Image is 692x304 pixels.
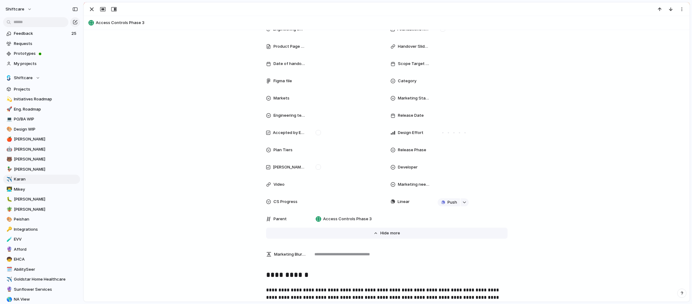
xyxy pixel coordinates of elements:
[3,265,80,274] div: 🗓️AbilitySeer
[3,195,80,204] a: 🐛[PERSON_NAME]
[6,126,12,132] button: 🎨
[14,236,78,242] span: EVV
[447,199,457,205] span: Push
[398,95,430,101] span: Marketing Status
[398,130,423,136] span: Design Effort
[6,276,11,283] div: ✈️
[273,181,285,188] span: Video
[3,165,80,174] a: 🦆[PERSON_NAME]
[3,135,80,144] a: 🍎[PERSON_NAME]
[3,95,80,104] div: 💫Initiatives Roadmap
[3,225,80,234] a: 🔑Integrations
[6,256,12,262] button: 🧒
[6,286,11,293] div: 🔮
[14,116,78,122] span: PO/BA WIP
[6,296,12,302] button: 🌎
[6,226,12,233] button: 🔑
[14,30,70,37] span: Feedback
[14,176,78,182] span: Karan
[14,156,78,162] span: [PERSON_NAME]
[273,61,306,67] span: Date of handover
[398,199,410,205] span: Linear
[6,6,24,12] span: shiftcare
[14,226,78,233] span: Integrations
[273,130,306,136] span: Accepted by Engineering
[3,73,80,83] button: Shiftcare
[3,115,80,124] a: 💻PO/BA WIP
[3,295,80,304] a: 🌎NA View
[3,49,80,58] a: Prototypes
[6,176,11,183] div: ✈️
[273,78,292,84] span: Figma file
[14,136,78,142] span: [PERSON_NAME]
[6,186,11,193] div: 👨‍💻
[14,246,78,253] span: Afford
[3,215,80,224] a: 🎨Peishan
[274,251,306,257] span: Marketing Blurb (15-20 Words)
[398,112,424,119] span: Release Date
[14,61,78,67] span: My projects
[6,176,12,182] button: ✈️
[3,185,80,194] a: 👨‍💻Mikey
[273,147,293,153] span: Plan Tiers
[3,125,80,134] a: 🎨Design WIP
[6,146,11,153] div: 🤖
[6,146,12,152] button: 🤖
[6,226,11,233] div: 🔑
[273,112,306,119] span: Engineering team
[6,136,11,143] div: 🍎
[6,166,11,173] div: 🦆
[6,186,12,193] button: 👨‍💻
[323,216,372,222] span: Access Controls Phase 3
[398,181,430,188] span: Marketing needed
[390,230,400,236] span: more
[398,61,430,67] span: Scope Target Date
[3,105,80,114] div: 🚀Eng. Roadmap
[3,255,80,264] a: 🧒EHCA
[3,245,80,254] div: 🔮Afford
[14,106,78,112] span: Eng. Roadmap
[3,155,80,164] div: 🐻[PERSON_NAME]
[6,246,12,253] button: 🔮
[14,296,78,302] span: NA View
[3,205,80,214] a: 🪴[PERSON_NAME]
[14,196,78,202] span: [PERSON_NAME]
[3,85,80,94] a: Projects
[14,216,78,222] span: Peishan
[6,236,11,243] div: 🧪
[6,266,11,273] div: 🗓️
[14,276,78,282] span: Goldstar Home Healthcare
[273,164,306,170] span: [PERSON_NAME] Watching
[14,166,78,172] span: [PERSON_NAME]
[6,156,12,162] button: 🐻
[6,166,12,172] button: 🦆
[3,4,35,14] button: shiftcare
[6,256,11,263] div: 🧒
[14,286,78,293] span: Sunflower Services
[6,286,12,293] button: 🔮
[6,216,11,223] div: 🎨
[71,30,78,37] span: 25
[6,96,12,102] button: 💫
[6,206,11,213] div: 🪴
[6,276,12,282] button: ✈️
[14,266,78,273] span: AbilitySeer
[3,175,80,184] div: ✈️Karan
[273,95,289,101] span: Markets
[3,59,80,68] a: My projects
[273,199,297,205] span: CS Progress
[6,196,12,202] button: 🐛
[3,285,80,294] a: 🔮Sunflower Services
[3,275,80,284] a: ✈️Goldstar Home Healthcare
[273,216,287,222] span: Parent
[14,75,33,81] span: Shiftcare
[14,41,78,47] span: Requests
